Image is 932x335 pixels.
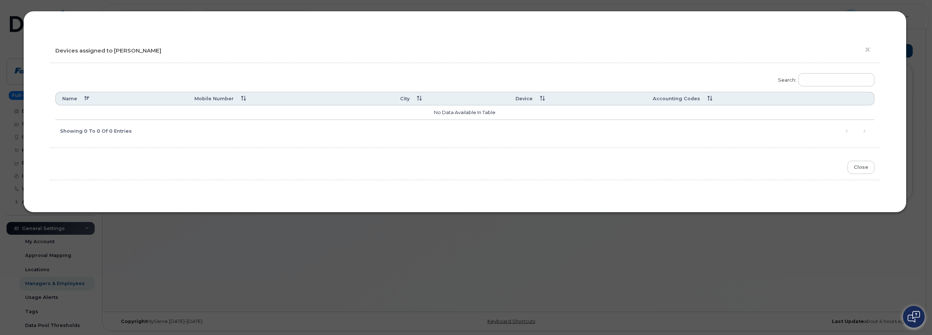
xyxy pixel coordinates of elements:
img: Open chat [908,311,920,323]
th: Name : activate to sort column descending [55,92,188,105]
th: Device : activate to sort column ascending [509,92,647,105]
label: Search: [773,69,874,89]
th: Mobile Number : activate to sort column ascending [188,92,394,105]
button: Close [848,161,874,174]
div: Showing 0 to 0 of 0 entries [55,125,132,137]
a: Previous [841,126,852,137]
th: City : activate to sort column ascending [394,92,509,105]
h4: Devices assigned to [PERSON_NAME] [55,48,874,54]
th: Accounting Codes : activate to sort column ascending [646,92,874,105]
td: No data available in table [55,105,874,120]
button: × [864,44,874,55]
a: Next [859,126,870,137]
